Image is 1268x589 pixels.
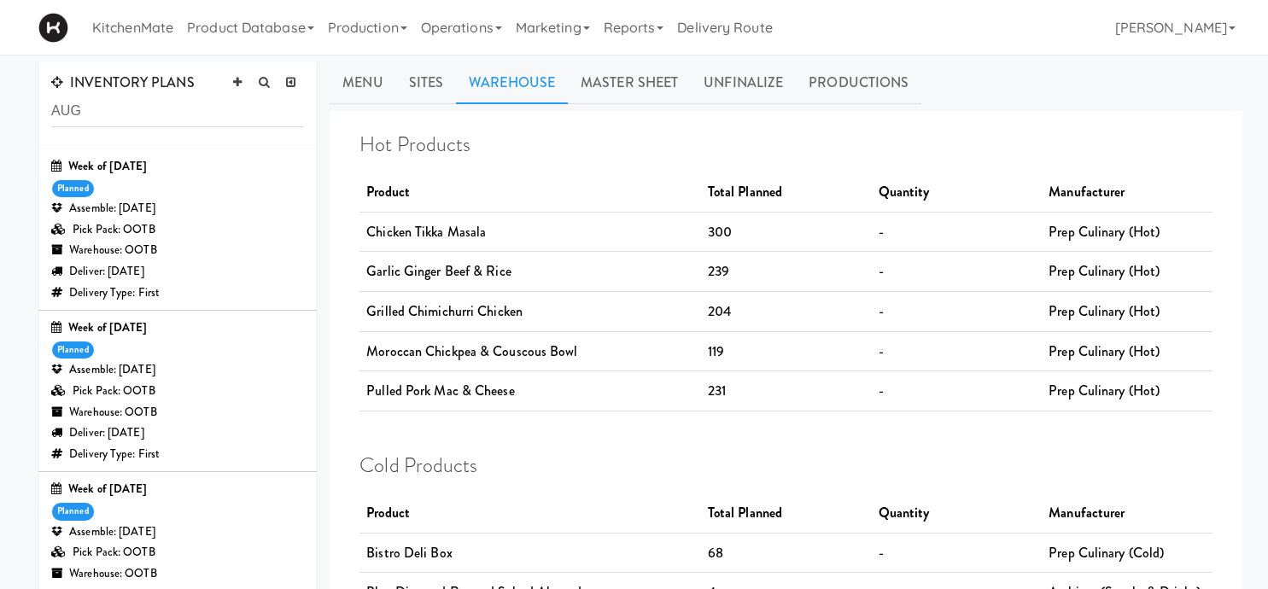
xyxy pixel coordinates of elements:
td: Prep Culinary (Hot) [1042,212,1212,252]
div: Warehouse: OOTB [51,402,304,423]
a: Menu [330,61,395,104]
span: - [879,543,884,563]
div: Week of [DATE] [51,318,304,339]
span: - [879,381,884,400]
td: Prep Culinary (Cold) [1042,533,1212,573]
th: Quantity [872,172,1043,212]
a: Master Sheet [568,61,691,104]
div: Deliver: [DATE] [51,423,304,444]
td: 231 [701,371,872,411]
div: Warehouse: OOTB [51,240,304,261]
td: Prep Culinary (Hot) [1042,252,1212,292]
div: Week of [DATE] [51,479,304,500]
div: planned [52,180,94,198]
div: Deliver: [DATE] [51,261,304,283]
td: Garlic Ginger Beef & Rice [359,252,701,292]
td: 300 [701,212,872,252]
th: Total Planned [701,493,872,533]
a: Warehouse [456,61,568,104]
a: Sites [396,61,457,104]
div: Delivery Type: First [51,444,304,465]
div: Pick Pack: OOTB [51,381,304,402]
img: Micromart [38,13,68,43]
h4: Cold Products [359,454,1212,476]
td: 119 [701,331,872,371]
td: Prep Culinary (Hot) [1042,331,1212,371]
h4: Hot Products [359,133,1212,155]
span: - [879,341,884,361]
div: Assemble: [DATE] [51,198,304,219]
div: Pick Pack: OOTB [51,542,304,563]
span: - [879,261,884,281]
div: Warehouse: OOTB [51,563,304,585]
th: Product [359,172,701,212]
td: Chicken Tikka Masala [359,212,701,252]
input: Search Inventory Plans [51,96,304,127]
li: Week of [DATE]plannedAssemble: [DATE]Pick Pack: OOTBWarehouse: OOTBDeliver: [DATE]Delivery Type: ... [38,149,317,311]
td: Prep Culinary (Hot) [1042,292,1212,332]
th: Manufacturer [1042,493,1212,533]
div: Assemble: [DATE] [51,359,304,381]
div: planned [52,341,94,359]
td: Prep Culinary (Hot) [1042,371,1212,411]
a: Unfinalize [691,61,796,104]
th: Manufacturer [1042,172,1212,212]
td: 68 [701,533,872,573]
td: Bistro Deli Box [359,533,701,573]
th: Quantity [872,493,1043,533]
div: Week of [DATE] [51,156,304,178]
td: Grilled Chimichurri Chicken [359,292,701,332]
div: planned [52,503,94,521]
span: - [879,222,884,242]
td: 239 [701,252,872,292]
a: Productions [796,61,921,104]
li: Week of [DATE]plannedAssemble: [DATE]Pick Pack: OOTBWarehouse: OOTBDeliver: [DATE]Delivery Type: ... [38,311,317,472]
span: - [879,301,884,321]
span: INVENTORY PLANS [51,73,195,92]
div: Delivery Type: First [51,283,304,304]
td: Pulled Pork Mac & Cheese [359,371,701,411]
td: 204 [701,292,872,332]
div: Pick Pack: OOTB [51,219,304,241]
div: Assemble: [DATE] [51,522,304,543]
th: Total Planned [701,172,872,212]
th: Product [359,493,701,533]
td: Moroccan Chickpea & Couscous Bowl [359,331,701,371]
